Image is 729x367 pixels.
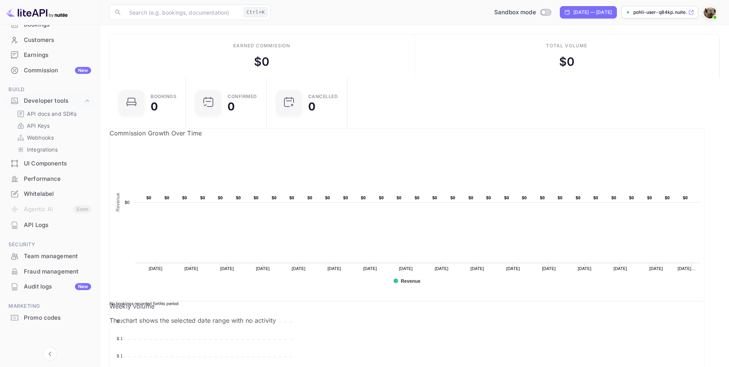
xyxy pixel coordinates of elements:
[468,195,473,200] text: $0
[5,249,95,264] div: Team management
[17,122,89,130] a: API Keys
[470,266,484,271] text: [DATE]
[647,195,652,200] text: $0
[450,195,455,200] text: $0
[665,195,670,200] text: $0
[399,266,413,271] text: [DATE]
[397,195,402,200] text: $0
[325,195,330,200] text: $0
[254,195,259,200] text: $0
[5,85,95,94] span: Build
[117,336,123,341] tspan: $ 1
[633,9,687,16] p: pohli-user-q84kp.nuite...
[611,195,616,200] text: $0
[14,144,92,155] div: Integrations
[363,266,377,271] text: [DATE]
[228,94,257,99] div: Confirmed
[308,101,316,112] div: 0
[24,267,91,276] div: Fraud management
[24,51,91,60] div: Earnings
[14,132,92,143] div: Webhooks
[542,266,556,271] text: [DATE]
[415,195,420,200] text: $0
[43,347,57,361] button: Collapse navigation
[486,195,491,200] text: $0
[17,133,89,142] a: Webhooks
[218,195,223,200] text: $0
[24,97,83,105] div: Developer tools
[5,48,95,62] a: Earnings
[5,17,95,32] a: Bookings
[220,266,234,271] text: [DATE]
[5,302,95,310] span: Marketing
[5,279,95,294] a: Audit logsNew
[228,101,235,112] div: 0
[576,195,581,200] text: $0
[5,249,95,263] a: Team management
[24,20,91,29] div: Bookings
[379,195,384,200] text: $0
[593,195,598,200] text: $0
[491,8,554,17] div: Switch to Production mode
[5,33,95,48] div: Customers
[506,266,520,271] text: [DATE]
[14,120,92,131] div: API Keys
[292,266,306,271] text: [DATE]
[24,36,91,45] div: Customers
[5,94,95,108] div: Developer tools
[24,252,91,261] div: Team management
[200,195,205,200] text: $0
[5,187,95,201] a: Whitelabel
[435,266,448,271] text: [DATE]
[432,195,437,200] text: $0
[115,193,121,212] text: Revenue
[256,266,270,271] text: [DATE]
[613,266,627,271] text: [DATE]
[5,33,95,47] a: Customers
[184,266,198,271] text: [DATE]
[75,67,91,74] div: New
[5,310,95,325] a: Promo codes
[164,195,169,200] text: $0
[14,108,92,119] div: API docs and SDKs
[558,195,563,200] text: $0
[5,264,95,279] div: Fraud management
[307,195,312,200] text: $0
[24,66,91,75] div: Commission
[578,266,591,271] text: [DATE]
[27,122,50,130] p: API Keys
[24,190,91,199] div: Whitelabel
[24,282,91,291] div: Audit logs
[540,195,545,200] text: $0
[236,195,241,200] text: $0
[5,279,95,294] div: Audit logsNew
[289,195,294,200] text: $0
[27,133,54,142] p: Webhooks
[151,101,158,112] div: 0
[5,63,95,78] div: CommissionNew
[24,175,91,183] div: Performance
[110,129,202,137] span: Commission Growth Over Time
[182,195,187,200] text: $0
[117,319,123,324] tspan: $ 2
[125,5,241,20] input: Search (e.g. bookings, documentation)
[629,195,634,200] text: $0
[254,53,269,70] div: $ 0
[5,218,95,232] a: API Logs
[17,145,89,153] a: Integrations
[5,48,95,63] div: Earnings
[24,221,91,230] div: API Logs
[401,279,420,284] text: Revenue
[6,6,68,18] img: LiteAPI logo
[308,94,338,99] div: CANCELLED
[17,110,89,118] a: API docs and SDKs
[649,266,663,271] text: [DATE]
[559,53,575,70] div: $ 0
[5,63,95,77] a: CommissionNew
[24,314,91,322] div: Promo codes
[5,240,95,249] span: Security
[151,94,176,99] div: Bookings
[272,195,277,200] text: $0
